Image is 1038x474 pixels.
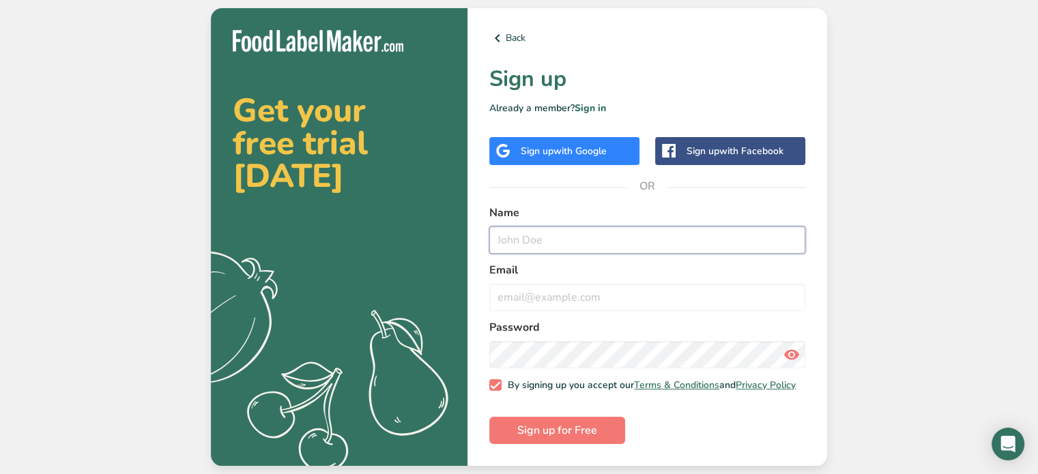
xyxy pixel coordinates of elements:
label: Email [489,262,805,278]
label: Name [489,205,805,221]
div: Sign up [521,144,607,158]
div: Open Intercom Messenger [992,428,1024,460]
a: Terms & Conditions [634,379,719,391]
h2: Get your free trial [DATE] [233,94,446,192]
span: OR [627,166,668,207]
input: John Doe [489,226,805,254]
a: Privacy Policy [736,379,796,391]
div: Sign up [687,144,783,158]
span: Sign up for Free [517,422,597,439]
h1: Sign up [489,63,805,95]
img: Food Label Maker [233,30,403,53]
label: Password [489,319,805,336]
input: email@example.com [489,284,805,311]
a: Sign in [575,102,606,115]
span: with Facebook [719,145,783,158]
span: with Google [553,145,607,158]
span: By signing up you accept our and [502,379,796,391]
button: Sign up for Free [489,417,625,444]
a: Back [489,30,805,46]
p: Already a member? [489,101,805,115]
